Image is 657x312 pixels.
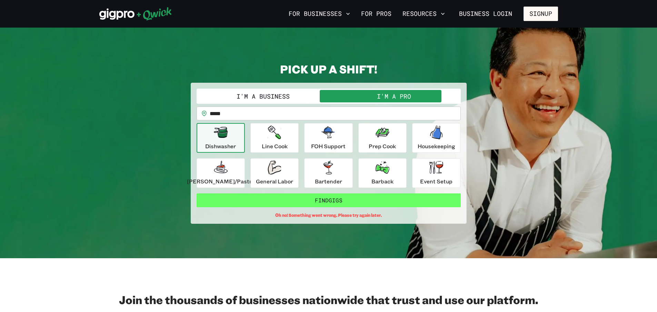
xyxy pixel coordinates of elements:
button: Dishwasher [197,123,245,153]
button: General Labor [250,158,299,188]
span: Oh no! Something went wrong. Please try again later. [275,213,382,218]
p: FOH Support [311,142,346,150]
button: FindGigs [197,193,461,207]
p: Dishwasher [205,142,236,150]
button: I'm a Business [198,90,329,102]
p: Prep Cook [369,142,396,150]
button: Event Setup [412,158,460,188]
a: For Pros [358,8,394,20]
p: Line Cook [262,142,288,150]
p: [PERSON_NAME]/Pastry [187,177,255,185]
p: Barback [371,177,394,185]
button: Bartender [304,158,352,188]
button: Barback [358,158,407,188]
button: Prep Cook [358,123,407,153]
button: Housekeeping [412,123,460,153]
button: FOH Support [304,123,352,153]
button: For Businesses [286,8,353,20]
p: General Labor [256,177,293,185]
button: [PERSON_NAME]/Pastry [197,158,245,188]
button: I'm a Pro [329,90,459,102]
a: Business Login [453,7,518,21]
p: Event Setup [420,177,452,185]
p: Bartender [315,177,342,185]
p: Housekeeping [418,142,455,150]
h2: Join the thousands of businesses nationwide that trust and use our platform. [99,293,558,306]
button: Signup [524,7,558,21]
button: Resources [400,8,448,20]
button: Line Cook [250,123,299,153]
h2: PICK UP A SHIFT! [191,62,467,76]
